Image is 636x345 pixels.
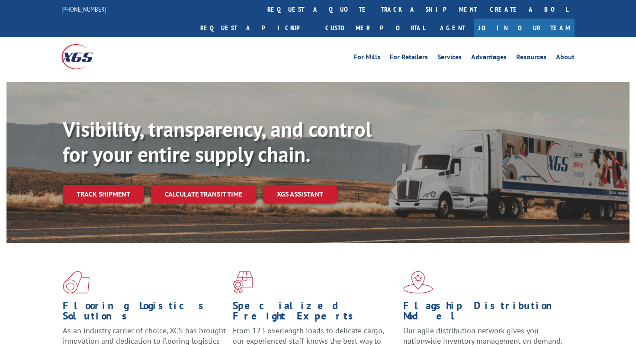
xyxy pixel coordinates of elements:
a: For Mills [354,54,380,63]
a: Calculate transit time [151,185,256,203]
a: [PHONE_NUMBER] [61,5,106,13]
a: Customer Portal [319,19,431,37]
b: Visibility, transparency, and control for your entire supply chain. [63,116,372,168]
img: xgs-icon-total-supply-chain-intelligence-red [63,271,90,293]
h1: Flagship Distribution Model [403,300,567,326]
a: Services [437,54,462,63]
a: Join Our Team [474,19,575,37]
a: About [556,54,575,63]
a: Agent [431,19,474,37]
a: Track shipment [63,185,144,203]
a: XGS ASSISTANT [263,185,337,203]
img: xgs-icon-focused-on-flooring-red [233,271,253,293]
a: Request a pickup [194,19,319,37]
h1: Flooring Logistics Solutions [63,300,226,326]
a: For Retailers [390,54,428,63]
a: Advantages [471,54,507,63]
a: Resources [516,54,546,63]
h1: Specialized Freight Experts [233,300,396,326]
img: xgs-icon-flagship-distribution-model-red [403,271,433,293]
